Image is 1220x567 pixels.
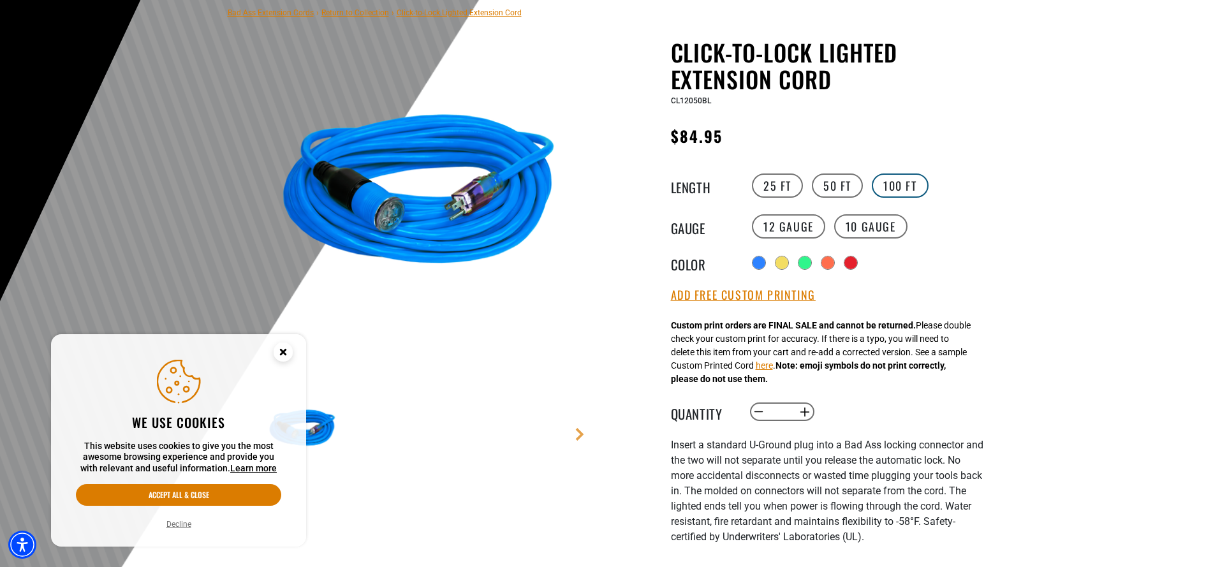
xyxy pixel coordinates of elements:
legend: Length [671,177,735,194]
label: 100 FT [872,173,929,198]
span: › [392,8,394,17]
span: nsert a standard U-Ground plug into a Bad Ass locking connector and the two will not separate unt... [671,439,983,543]
a: This website uses cookies to give you the most awesome browsing experience and provide you with r... [230,463,277,473]
a: Bad Ass Extension Cords [228,8,314,17]
span: › [316,8,319,17]
legend: Color [671,254,735,271]
button: Decline [163,518,195,531]
label: 12 Gauge [752,214,825,239]
span: CL12050BL [671,96,711,105]
h1: Click-to-Lock Lighted Extension Cord [671,39,983,92]
img: blue [265,41,573,349]
button: Add Free Custom Printing [671,288,816,302]
button: here [756,359,773,372]
legend: Gauge [671,218,735,235]
span: $84.95 [671,124,723,147]
label: Quantity [671,404,735,420]
span: Click-to-Lock Lighted Extension Cord [397,8,522,17]
button: Close this option [260,334,306,374]
div: I [671,438,983,560]
nav: breadcrumbs [228,4,522,20]
strong: Note: emoji symbols do not print correctly, please do not use them. [671,360,946,384]
a: Next [573,428,586,441]
h2: We use cookies [76,414,281,431]
a: Return to Collection [321,8,389,17]
aside: Cookie Consent [51,334,306,547]
strong: Custom print orders are FINAL SALE and cannot be returned. [671,320,916,330]
div: Please double check your custom print for accuracy. If there is a typo, you will need to delete t... [671,319,971,386]
button: Accept all & close [76,484,281,506]
div: Accessibility Menu [8,531,36,559]
label: 10 Gauge [834,214,908,239]
label: 25 FT [752,173,803,198]
p: This website uses cookies to give you the most awesome browsing experience and provide you with r... [76,441,281,475]
label: 50 FT [812,173,863,198]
